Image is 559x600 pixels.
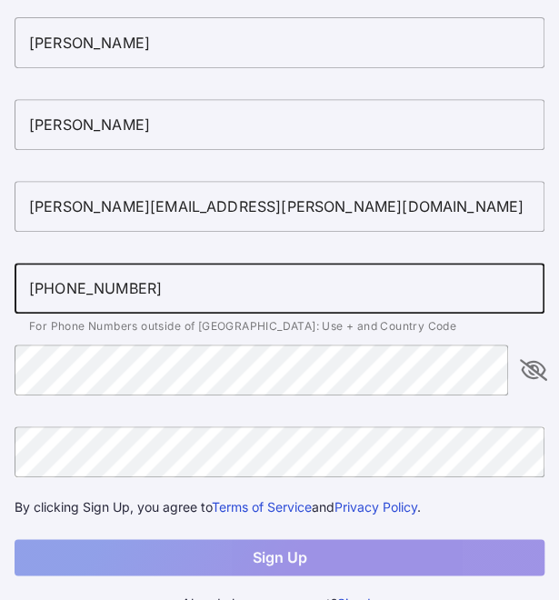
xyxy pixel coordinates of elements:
[15,497,544,517] div: By clicking Sign Up, you agree to and .
[15,99,544,150] input: Last Name
[15,181,544,232] input: Email
[523,359,544,381] i: appended action
[29,319,456,333] span: For Phone Numbers outside of [GEOGRAPHIC_DATA]: Use + and Country Code
[15,263,544,314] input: Phone Number
[15,17,544,68] input: First Name
[334,499,417,515] a: Privacy Policy
[212,499,312,515] a: Terms of Service
[15,539,544,575] button: Sign Up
